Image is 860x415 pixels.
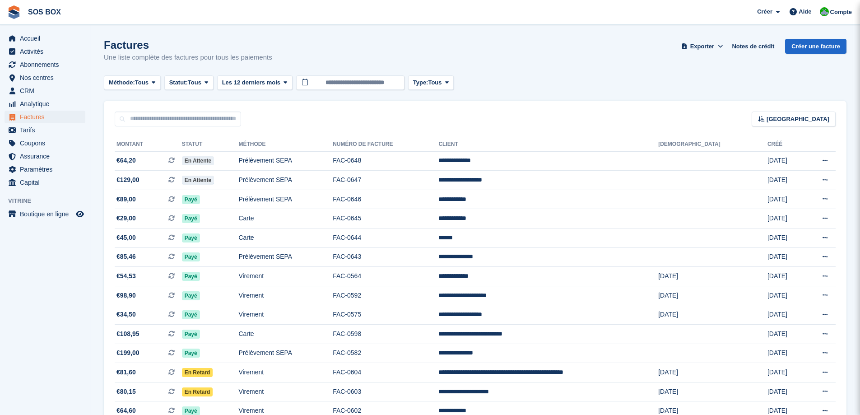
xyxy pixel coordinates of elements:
[767,382,802,401] td: [DATE]
[8,196,90,205] span: Vitrine
[333,305,438,325] td: FAC-0575
[116,156,136,165] span: €64,20
[333,363,438,382] td: FAC-0604
[5,111,85,123] a: menu
[20,71,74,84] span: Nos centres
[182,252,200,261] span: Payé
[333,382,438,401] td: FAC-0603
[333,151,438,171] td: FAC-0648
[182,176,214,185] span: En attente
[116,348,139,358] span: €199,00
[5,58,85,71] a: menu
[164,75,214,90] button: Statut: Tous
[413,78,428,87] span: Type:
[767,325,802,344] td: [DATE]
[767,247,802,267] td: [DATE]
[767,137,802,152] th: Créé
[238,363,333,382] td: Virement
[188,78,201,87] span: Tous
[767,344,802,363] td: [DATE]
[116,310,136,319] span: €34,50
[5,124,85,136] a: menu
[333,267,438,286] td: FAC-0564
[238,151,333,171] td: Prélèvement SEPA
[679,39,725,54] button: Exporter
[238,267,333,286] td: Virement
[238,344,333,363] td: Prélèvement SEPA
[104,39,272,51] h1: Factures
[238,305,333,325] td: Virement
[116,233,136,242] span: €45,00
[333,209,438,228] td: FAC-0645
[182,195,200,204] span: Payé
[182,349,200,358] span: Payé
[20,163,74,176] span: Paramètres
[20,84,74,97] span: CRM
[658,305,767,325] td: [DATE]
[785,39,846,54] a: Créer une facture
[333,228,438,248] td: FAC-0644
[182,368,213,377] span: En retard
[767,190,802,209] td: [DATE]
[115,137,182,152] th: Montant
[217,75,293,90] button: Les 12 derniers mois
[20,208,74,220] span: Boutique en ligne
[799,7,811,16] span: Aide
[333,286,438,305] td: FAC-0592
[74,209,85,219] a: Boutique d'aperçu
[222,78,280,87] span: Les 12 derniers mois
[20,137,74,149] span: Coupons
[757,7,772,16] span: Créer
[728,39,778,54] a: Notes de crédit
[238,382,333,401] td: Virement
[116,252,136,261] span: €85,46
[238,171,333,190] td: Prélèvement SEPA
[238,286,333,305] td: Virement
[182,156,214,165] span: En attente
[767,115,829,124] span: [GEOGRAPHIC_DATA]
[182,310,200,319] span: Payé
[820,7,829,16] img: Fabrice
[20,150,74,163] span: Assurance
[767,151,802,171] td: [DATE]
[116,368,136,377] span: €81,60
[116,329,139,339] span: €108,95
[238,209,333,228] td: Carte
[238,137,333,152] th: Méthode
[658,382,767,401] td: [DATE]
[116,291,136,300] span: €98,90
[767,228,802,248] td: [DATE]
[238,325,333,344] td: Carte
[5,98,85,110] a: menu
[333,247,438,267] td: FAC-0643
[767,363,802,382] td: [DATE]
[20,32,74,45] span: Accueil
[333,325,438,344] td: FAC-0598
[238,190,333,209] td: Prélèvement SEPA
[7,5,21,19] img: stora-icon-8386f47178a22dfd0bd8f6a31ec36ba5ce8667c1dd55bd0f319d3a0aa187defe.svg
[438,137,658,152] th: Client
[767,171,802,190] td: [DATE]
[408,75,454,90] button: Type: Tous
[767,209,802,228] td: [DATE]
[116,175,139,185] span: €129,00
[116,214,136,223] span: €29,00
[182,214,200,223] span: Payé
[20,98,74,110] span: Analytique
[169,78,188,87] span: Statut:
[5,71,85,84] a: menu
[182,272,200,281] span: Payé
[182,291,200,300] span: Payé
[333,137,438,152] th: Numéro de facture
[333,171,438,190] td: FAC-0647
[5,45,85,58] a: menu
[5,150,85,163] a: menu
[238,247,333,267] td: Prélèvement SEPA
[5,163,85,176] a: menu
[104,75,161,90] button: Méthode: Tous
[5,176,85,189] a: menu
[767,286,802,305] td: [DATE]
[5,137,85,149] a: menu
[20,111,74,123] span: Factures
[767,305,802,325] td: [DATE]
